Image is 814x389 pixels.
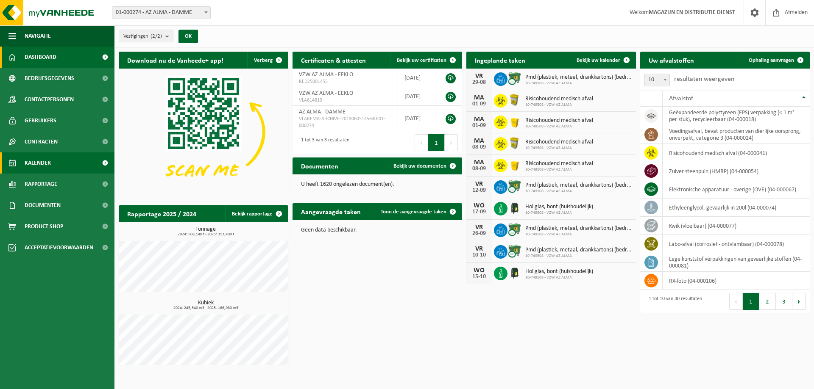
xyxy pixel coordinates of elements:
td: ethyleenglycol, gevaarlijk in 200l (04-000074) [663,199,810,217]
span: Contracten [25,131,58,152]
h3: Tonnage [123,226,288,237]
span: Verberg [254,58,273,63]
button: Previous [729,293,743,310]
img: CR-HR-1C-1000-PES-01 [507,201,522,215]
span: Pmd (plastiek, metaal, drankkartons) (bedrijven) [525,247,632,254]
strong: MAGAZIJN EN DISTRIBUTIE DIENST [649,9,735,16]
span: 10-749508 - VZW AZ ALMA [525,102,593,108]
a: Bekijk uw certificaten [390,52,461,69]
img: LP-SB-00050-HPE-22 [507,114,522,129]
span: 10 [645,74,669,86]
a: Ophaling aanvragen [742,52,809,69]
span: VZW AZ ALMA - EEKLO [299,72,353,78]
a: Bekijk rapportage [225,205,287,222]
p: Geen data beschikbaar. [301,227,454,233]
span: Pmd (plastiek, metaal, drankkartons) (bedrijven) [525,182,632,189]
button: 1 [428,134,445,151]
button: Vestigingen(2/2) [119,30,173,42]
span: Bekijk uw kalender [577,58,620,63]
img: WB-0770-CU [507,244,522,258]
div: 08-09 [471,166,488,172]
span: VLA614813 [299,97,391,104]
label: resultaten weergeven [674,76,734,83]
h2: Documenten [293,157,347,174]
button: OK [178,30,198,43]
button: 3 [776,293,792,310]
div: VR [471,73,488,80]
td: voedingsafval, bevat producten van dierlijke oorsprong, onverpakt, categorie 3 (04-000024) [663,125,810,144]
span: 01-000274 - AZ ALMA - DAMME [112,6,211,19]
button: Next [445,134,458,151]
a: Bekijk uw kalender [570,52,635,69]
div: 17-09 [471,209,488,215]
img: Download de VHEPlus App [119,69,288,196]
span: Bekijk uw certificaten [397,58,446,63]
div: WO [471,267,488,274]
span: 10-749508 - VZW AZ ALMA [525,146,593,151]
img: WB-0770-CU [507,222,522,237]
span: Product Shop [25,216,63,237]
h2: Aangevraagde taken [293,203,369,220]
span: Bedrijfsgegevens [25,68,74,89]
button: Verberg [247,52,287,69]
span: Pmd (plastiek, metaal, drankkartons) (bedrijven) [525,225,632,232]
span: Contactpersonen [25,89,74,110]
span: Gebruikers [25,110,56,131]
td: kwik (vloeibaar) (04-000077) [663,217,810,235]
span: AZ ALMA - DAMME [299,109,346,115]
span: Hol glas, bont (huishoudelijk) [525,204,593,210]
div: MA [471,138,488,144]
div: 1 tot 3 van 3 resultaten [297,133,349,152]
img: CR-HR-1C-1000-PES-01 [507,265,522,280]
h2: Ingeplande taken [466,52,534,68]
span: 10-749508 - VZW AZ ALMA [525,189,632,194]
span: VZW AZ ALMA - EEKLO [299,90,353,97]
span: Acceptatievoorwaarden [25,237,93,258]
h2: Certificaten & attesten [293,52,374,68]
span: Risicohoudend medisch afval [525,139,593,146]
h3: Kubiek [123,300,288,310]
td: [DATE] [398,106,437,131]
span: Afvalstof [669,95,693,102]
div: 01-09 [471,123,488,129]
td: elektronische apparatuur - overige (OVE) (04-000067) [663,180,810,199]
button: 1 [743,293,759,310]
img: LP-SB-00050-HPE-22 [507,157,522,172]
td: [DATE] [398,87,437,106]
span: 2024: 245,540 m3 - 2025: 166,080 m3 [123,306,288,310]
div: VR [471,224,488,231]
h2: Uw afvalstoffen [640,52,702,68]
span: 10-749508 - VZW AZ ALMA [525,124,593,129]
span: Dashboard [25,47,56,68]
span: 10-749508 - VZW AZ ALMA [525,81,632,86]
div: 29-08 [471,80,488,86]
div: 12-09 [471,188,488,193]
span: Kalender [25,152,51,174]
p: U heeft 1620 ongelezen document(en). [301,182,454,188]
span: Documenten [25,195,61,216]
img: WB-0770-CU [507,71,522,86]
span: Toon de aangevraagde taken [381,209,446,215]
div: 08-09 [471,144,488,150]
a: Toon de aangevraagde taken [374,203,461,220]
a: Bekijk uw documenten [387,157,461,174]
td: [DATE] [398,69,437,87]
div: VR [471,246,488,252]
td: zuiver steenpuin (HMRP) (04-000054) [663,162,810,180]
div: VR [471,181,488,188]
td: geëxpandeerde polystyreen (EPS) verpakking (< 1 m² per stuk), recycleerbaar (04-000018) [663,107,810,125]
div: 01-09 [471,101,488,107]
span: 10-749508 - VZW AZ ALMA [525,232,632,237]
span: 10-749508 - VZW AZ ALMA [525,167,593,172]
span: Risicohoudend medisch afval [525,96,593,102]
span: Risicohoudend medisch afval [525,117,593,124]
td: risicohoudend medisch afval (04-000041) [663,144,810,162]
button: 2 [759,293,776,310]
td: labo-afval (corrosief - ontvlambaar) (04-000078) [663,235,810,253]
span: 10-749508 - VZW AZ ALMA [525,210,593,215]
span: Pmd (plastiek, metaal, drankkartons) (bedrijven) [525,74,632,81]
div: WO [471,202,488,209]
span: Hol glas, bont (huishoudelijk) [525,268,593,275]
span: Bekijk uw documenten [393,163,446,169]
